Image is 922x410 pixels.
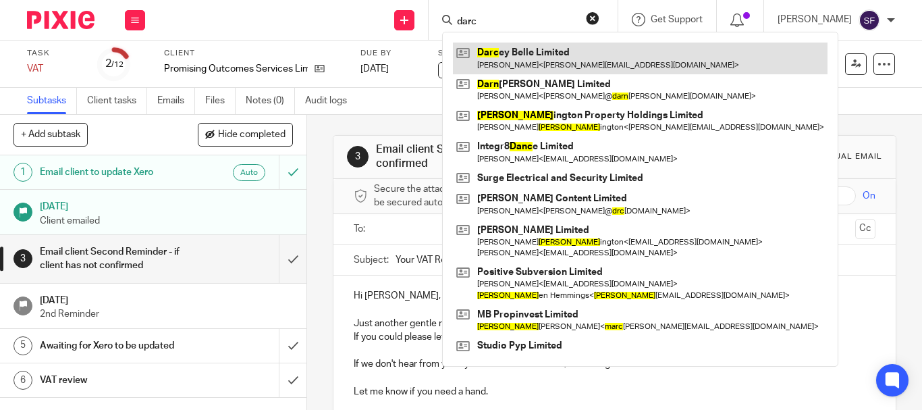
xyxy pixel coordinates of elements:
[863,189,875,203] span: On
[40,242,190,276] h1: Email client Second Reminder - if client has not confirmed
[157,88,195,114] a: Emails
[27,48,81,59] label: Task
[586,11,599,25] button: Clear
[354,253,389,267] label: Subject:
[218,130,286,140] span: Hide completed
[164,62,308,76] p: Promising Outcomes Services Limited
[40,307,294,321] p: 2nd Reminder
[354,357,875,371] p: If we don't hear from you by the 21st of this month, we can't guarantee submission will be made o...
[198,123,293,146] button: Hide completed
[438,48,573,59] label: Status
[13,336,32,355] div: 5
[13,249,32,268] div: 3
[376,143,643,172] h1: Email client Second Reminder - if client has not confirmed
[40,290,294,307] h1: [DATE]
[40,214,294,228] p: Client emailed
[13,123,88,146] button: + Add subtask
[354,317,875,330] p: Just another gentle reminder that your VAT Return is due for payment and submission by [DATE].
[40,162,190,182] h1: Email client to update Xero
[815,151,882,162] div: Manual email
[859,9,880,31] img: svg%3E
[164,48,344,59] label: Client
[246,88,295,114] a: Notes (0)
[27,62,81,76] div: VAT
[40,370,190,390] h1: VAT review
[27,11,94,29] img: Pixie
[855,219,875,239] button: Cc
[347,146,369,168] div: 3
[233,164,265,181] div: Auto
[456,16,577,28] input: Search
[40,197,294,213] h1: [DATE]
[305,88,357,114] a: Audit logs
[13,371,32,390] div: 6
[354,222,369,236] label: To:
[778,13,852,26] p: [PERSON_NAME]
[374,182,728,210] span: Secure the attachments in this message. Files exceeding the size limit (10MB) will be secured aut...
[360,48,421,59] label: Due by
[360,64,389,74] span: [DATE]
[354,330,875,344] p: If you could please let me know when Xero is updated, we'll confirm the amount due and submit for...
[87,88,147,114] a: Client tasks
[205,88,236,114] a: Files
[354,289,875,303] p: Hi [PERSON_NAME],
[40,336,190,356] h1: Awaiting for Xero to be updated
[651,15,703,24] span: Get Support
[105,56,124,72] div: 2
[27,88,77,114] a: Subtasks
[13,163,32,182] div: 1
[111,61,124,68] small: /12
[354,385,875,399] p: Let me know if you need a hand.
